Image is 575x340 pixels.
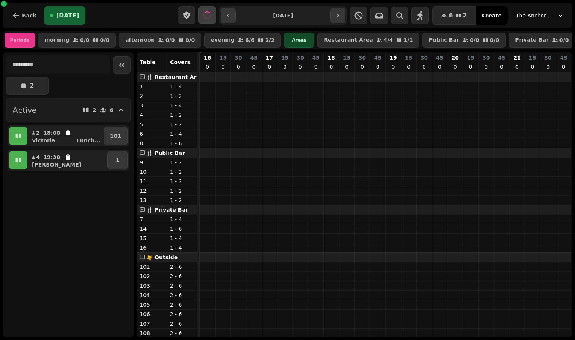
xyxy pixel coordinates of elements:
[170,102,194,109] p: 1 - 4
[235,54,242,61] p: 30
[170,159,194,166] p: 1 - 2
[403,38,413,43] p: 1 / 1
[561,63,567,71] p: 0
[449,13,453,19] span: 6
[170,121,194,128] p: 1 - 2
[110,132,121,140] p: 101
[140,235,164,242] p: 15
[43,153,60,161] p: 19:30
[44,6,85,25] button: [DATE]
[476,6,508,25] button: Create
[140,187,164,195] p: 12
[204,63,210,71] p: 0
[100,38,110,43] p: 0 / 0
[343,54,350,61] p: 15
[328,54,335,61] p: 18
[297,63,303,71] p: 0
[146,207,188,213] span: 🍴 Private Bar
[140,263,164,271] p: 101
[80,38,90,43] p: 0 / 0
[56,13,79,19] span: [DATE]
[170,244,194,252] p: 1 - 4
[30,83,34,89] p: 2
[421,54,428,61] p: 30
[284,33,314,48] div: Areas
[170,168,194,176] p: 1 - 2
[560,54,567,61] p: 45
[282,63,288,71] p: 0
[36,129,40,137] p: 2
[245,38,255,43] p: 6 / 6
[516,12,554,19] span: The Anchor Inn
[490,38,499,43] p: 0 / 0
[463,13,467,19] span: 2
[125,37,155,43] p: afternoon
[482,54,490,61] p: 30
[140,320,164,327] p: 107
[140,168,164,176] p: 10
[220,63,226,71] p: 0
[119,33,201,48] button: afternoon0/00/0
[559,38,569,43] p: 0 / 0
[146,74,203,80] span: 🍴 Restaurant Area
[104,127,128,145] button: 101
[482,13,502,18] span: Create
[170,59,191,65] span: Covers
[140,310,164,318] p: 106
[13,105,36,115] h2: Active
[140,216,164,223] p: 7
[384,38,393,43] p: 4 / 4
[140,130,164,138] p: 6
[545,63,551,71] p: 0
[140,92,164,100] p: 2
[146,254,178,260] span: ☀️ Outside
[140,272,164,280] p: 102
[36,153,40,161] p: 4
[529,54,536,61] p: 15
[170,83,194,90] p: 1 - 4
[235,63,241,71] p: 0
[344,63,350,71] p: 0
[170,291,194,299] p: 2 - 6
[432,6,476,25] button: 62
[140,159,164,166] p: 9
[498,54,505,61] p: 45
[328,63,334,71] p: 0
[140,59,156,65] span: Table
[32,137,55,144] p: Victoria
[297,54,304,61] p: 30
[170,282,194,290] p: 2 - 6
[359,63,365,71] p: 0
[32,161,81,168] p: [PERSON_NAME]
[374,54,381,61] p: 45
[266,54,273,61] p: 17
[405,54,412,61] p: 15
[5,33,35,48] div: Periods
[77,137,101,144] p: Lunch ...
[170,130,194,138] p: 1 - 4
[170,178,194,185] p: 1 - 2
[467,54,474,61] p: 15
[170,111,194,119] p: 1 - 2
[390,63,396,71] p: 0
[170,216,194,223] p: 1 - 4
[170,329,194,337] p: 2 - 6
[140,102,164,109] p: 3
[204,54,211,61] p: 16
[6,6,43,25] button: Back
[359,54,366,61] p: 30
[250,54,257,61] p: 45
[324,37,373,43] p: Restaurant Area
[146,150,185,156] span: 🍴 Public Bar
[107,151,128,169] button: 1
[422,33,506,48] button: Public Bar0/00/0
[140,197,164,204] p: 13
[511,9,569,22] button: The Anchor Inn
[140,225,164,233] p: 14
[170,235,194,242] p: 1 - 4
[468,63,474,71] p: 0
[317,33,419,48] button: Restaurant Area4/41/1
[170,225,194,233] p: 1 - 6
[312,54,319,61] p: 45
[389,54,397,61] p: 19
